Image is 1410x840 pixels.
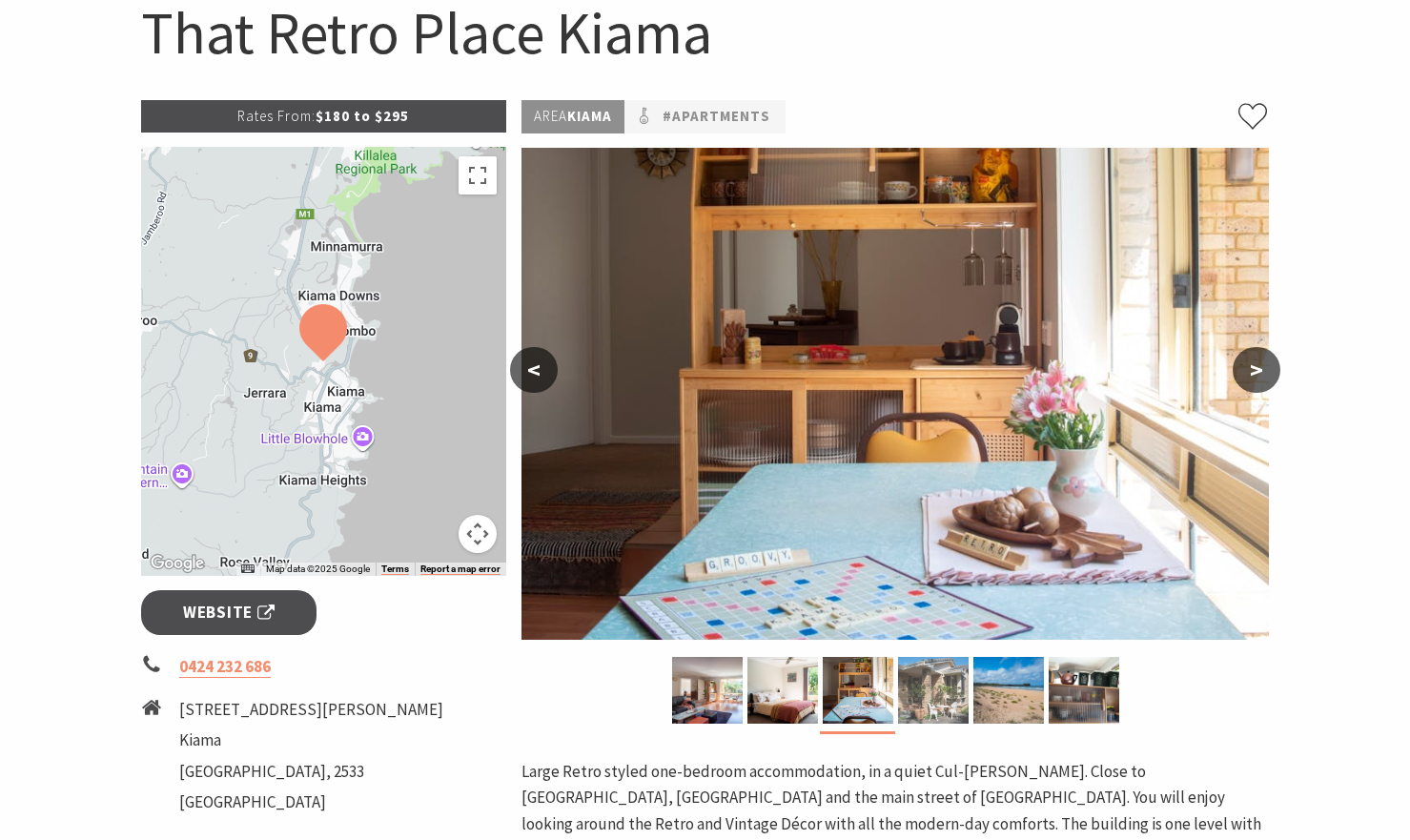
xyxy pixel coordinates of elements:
li: Kiama [179,727,443,753]
a: Website [141,590,317,635]
li: [STREET_ADDRESS][PERSON_NAME] [179,697,443,723]
a: Terms (opens in new tab) [381,563,409,575]
img: large size bedroom with Queen sized bed , large floor to ceiling windows with garden view. [747,657,818,724]
button: > [1233,347,1280,393]
span: Website [183,600,275,625]
li: [GEOGRAPHIC_DATA], 2533 [179,759,443,785]
p: $180 to $295 [141,100,507,133]
img: Modern vintage style kitchen hutch with retro styling. Laminate table and two chairs [823,657,893,724]
img: Front door with two steps up to a small patio. Wrought Iron table and chairs with garden setting [898,657,969,724]
a: Report a map error [420,563,501,575]
button: Map camera controls [459,515,497,553]
span: Map data ©2025 Google [266,563,370,574]
a: 0424 232 686 [179,656,271,678]
img: Large sun-lit room with lounge, coffee table, smart TV and Kitchenette. [672,657,743,724]
span: Rates From: [237,107,316,125]
img: Modern vintage style kitchen hutch with retro styling. Laminate table and two chairs [521,148,1269,640]
a: #Apartments [663,105,770,129]
img: Kitchen hutch showing Retro styling [1049,657,1119,724]
button: < [510,347,558,393]
span: Area [534,107,567,125]
button: Keyboard shortcuts [241,563,255,576]
button: Toggle fullscreen view [459,156,497,195]
a: Open this area in Google Maps (opens a new window) [146,551,209,576]
li: [GEOGRAPHIC_DATA] [179,789,443,815]
img: Image shows Bombo Beach which you can walk to in 20 minutes [973,657,1044,724]
img: Google [146,551,209,576]
p: Kiama [521,100,624,133]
